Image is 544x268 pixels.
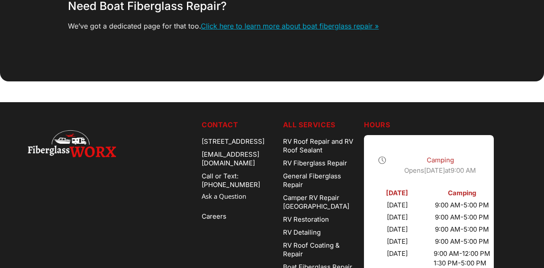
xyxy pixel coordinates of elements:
div: [DATE] [387,249,408,268]
a: RV Detailing [283,226,357,239]
span: Camping [427,156,454,164]
div: 9:00 AM - 5:00 PM [435,201,489,210]
a: RV Roof Coating & Repair [283,239,357,261]
div: [DATE] [386,189,408,197]
div: [DATE] [387,213,408,222]
h1: ‍ [68,38,476,62]
div: [DATE] [387,201,408,210]
a: Click here to learn more about boat fiberglass repair » [201,22,379,30]
span: Opens at [404,166,476,174]
div: 9:00 AM - 5:00 PM [435,225,489,234]
div: 1:30 PM - 5:00 PM [434,259,490,268]
a: General Fiberglass Repair [283,170,357,191]
div: 9:00 AM - 5:00 PM [435,213,489,222]
div: [DATE] [387,225,408,234]
a: RV Fiberglass Repair [283,157,357,170]
h5: Contact [202,119,276,130]
h5: ALL SERVICES [283,119,357,130]
a: Camper RV Repair [GEOGRAPHIC_DATA] [283,191,357,213]
div: 9:00 AM - 12:00 PM [434,249,490,258]
div: Camping [448,189,476,197]
div: [STREET_ADDRESS] [202,135,276,148]
a: RV Restoration [283,213,357,226]
time: 9:00 AM [451,166,476,174]
h5: Hours [364,119,516,130]
span: [DATE] [424,166,445,174]
a: Ask a Question [202,191,276,201]
a: Call or Text: [PHONE_NUMBER] [202,170,276,191]
div: [DATE] [387,237,408,246]
a: RV Roof Repair and RV Roof Sealant [283,135,357,157]
div: [EMAIL_ADDRESS][DOMAIN_NAME] [202,148,276,170]
a: Careers [202,210,276,223]
p: We’ve got a dedicated page for that too. [68,21,476,31]
div: 9:00 AM - 5:00 PM [435,237,489,246]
